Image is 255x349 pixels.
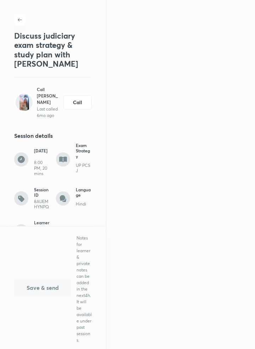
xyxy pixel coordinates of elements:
[76,235,92,343] p: Notes for learner & private notes can be added in the next 4h . It will be available under past s...
[14,279,71,296] button: Save & send
[34,199,50,210] h6: 8AUEMHYNPQ
[37,106,58,119] h6: Last called 6mo ago
[19,94,29,111] img: 94bcd89bc7ca4e5a82e5345f6df80e34.jpg
[14,133,92,139] h4: Session details
[56,152,70,167] img: book
[76,163,92,174] h6: UP PCS J
[37,86,58,105] h6: Call [PERSON_NAME]
[76,187,92,198] h6: Language
[76,143,92,159] h6: Exam Strategy
[14,31,84,69] h3: Discuss judiciary exam strategy & study plan with [PERSON_NAME]
[14,191,28,206] img: tag
[34,160,50,176] h6: 8:00 PM, 20 mins
[34,187,50,198] h6: Session ID
[63,95,92,109] button: Call
[56,191,70,206] img: language
[28,6,47,11] span: Support
[14,152,28,167] img: clock
[14,224,28,238] img: learner
[76,201,92,207] h6: Hindi
[34,148,50,153] h6: [DATE]
[34,220,50,231] h6: Learner UID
